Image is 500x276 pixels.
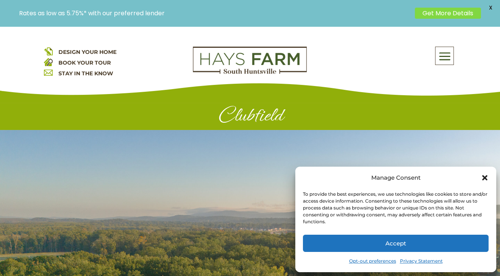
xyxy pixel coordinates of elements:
[303,191,488,225] div: To provide the best experiences, we use technologies like cookies to store and/or access device i...
[371,172,421,183] div: Manage Consent
[44,47,53,55] img: design your home
[193,47,307,74] img: Logo
[481,174,489,182] div: Close dialog
[58,49,117,55] a: DESIGN YOUR HOME
[349,256,396,266] a: Opt-out preferences
[415,8,481,19] a: Get More Details
[193,69,307,76] a: hays farm homes huntsville development
[58,59,111,66] a: BOOK YOUR TOUR
[50,104,450,130] h1: Clubfield
[44,57,53,66] img: book your home tour
[19,10,411,17] p: Rates as low as 5.75%* with our preferred lender
[58,70,113,77] a: STAY IN THE KNOW
[400,256,443,266] a: Privacy Statement
[303,235,489,252] button: Accept
[485,2,496,13] span: X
